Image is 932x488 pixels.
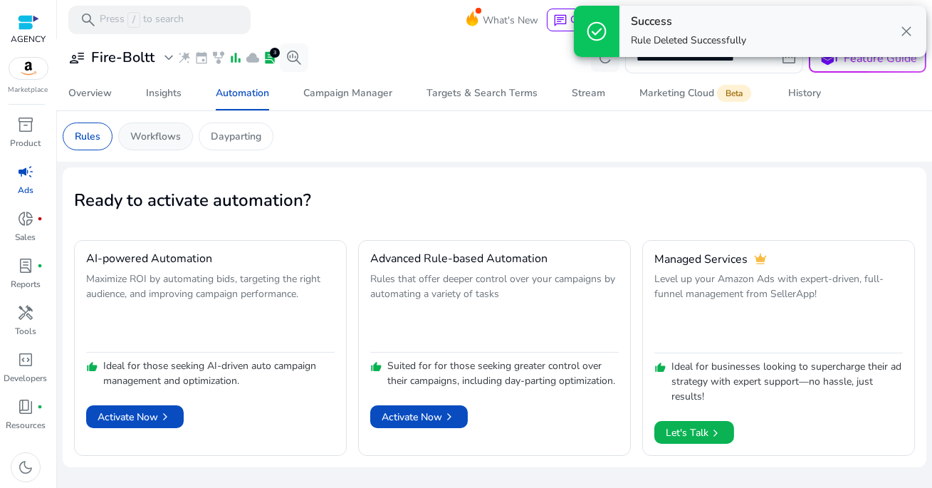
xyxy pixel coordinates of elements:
[74,190,915,211] h2: Ready to activate automation?
[370,252,548,266] h4: Advanced Rule-based Automation
[631,15,746,28] h4: Success
[17,351,34,368] span: code_blocks
[103,358,335,388] p: Ideal for those seeking AI-driven auto campaign management and optimization.
[211,129,261,144] p: Dayparting
[17,257,34,274] span: lab_profile
[130,129,181,144] p: Workflows
[17,398,34,415] span: book_4
[382,410,456,425] span: Activate Now
[216,88,269,98] div: Automation
[17,459,34,476] span: dark_mode
[100,12,184,28] p: Press to search
[86,361,98,373] span: thumb_up
[303,88,392,98] div: Campaign Manager
[37,263,43,269] span: fiber_manual_record
[553,14,567,28] span: chat
[547,9,622,31] button: chatChat Now
[160,49,177,66] span: expand_more
[9,85,48,95] p: Marketplace
[158,410,172,424] span: chevron_right
[16,231,36,244] p: Sales
[654,253,748,266] h4: Managed Services
[370,271,619,348] p: Rules that offer deeper control over your campaigns by automating a variety of tasks
[572,88,605,98] div: Stream
[11,137,41,150] p: Product
[717,85,751,102] span: Beta
[708,426,723,440] span: chevron_right
[11,278,41,291] p: Reports
[4,372,48,385] p: Developers
[177,51,192,65] span: wand_stars
[17,116,34,133] span: inventory_2
[246,51,260,65] span: cloud
[211,51,226,65] span: family_history
[98,410,172,425] span: Activate Now
[15,325,36,338] p: Tools
[37,404,43,410] span: fiber_manual_record
[37,216,43,222] span: fiber_manual_record
[263,51,277,65] span: lab_profile
[146,88,182,98] div: Insights
[483,8,538,33] span: What's New
[17,304,34,321] span: handyman
[387,358,619,388] p: Suited for for those seeking greater control over their campaigns, including day-parting optimiza...
[631,33,746,48] p: Rule Deleted Successfully
[818,48,839,68] span: school
[654,421,734,444] button: Let's Talkchevron_right
[654,362,666,373] span: thumb_up
[86,252,212,266] h4: AI-powered Automation
[280,43,308,72] button: search_insights
[194,51,209,65] span: event
[68,88,112,98] div: Overview
[80,11,97,28] span: search
[597,49,614,66] span: refresh
[654,271,903,348] p: Level up your Amazon Ads with expert-driven, full-funnel management from SellerApp!
[286,49,303,66] span: search_insights
[370,361,382,373] span: thumb_up
[753,252,768,266] span: crown
[75,129,100,144] p: Rules
[91,49,155,66] h3: Fire-Boltt
[9,58,48,79] img: amazon.svg
[6,419,46,432] p: Resources
[671,359,903,404] p: Ideal for businesses looking to supercharge their ad strategy with expert support—no hassle, just...
[86,405,184,428] button: Activate Nowchevron_right
[370,405,468,428] button: Activate Nowchevron_right
[898,23,915,40] span: close
[18,184,33,197] p: Ads
[585,20,608,43] span: check_circle
[11,33,46,46] p: AGENCY
[426,88,538,98] div: Targets & Search Terms
[17,210,34,227] span: donut_small
[442,410,456,424] span: chevron_right
[788,88,821,98] div: History
[270,48,280,58] div: 3
[86,271,335,348] p: Maximize ROI by automating bids, targeting the right audience, and improving campaign performance.
[127,12,140,28] span: /
[639,88,754,99] div: Marketing Cloud
[229,51,243,65] span: bar_chart
[17,163,34,180] span: campaign
[666,421,723,445] span: Let's Talk
[68,49,85,66] span: user_attributes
